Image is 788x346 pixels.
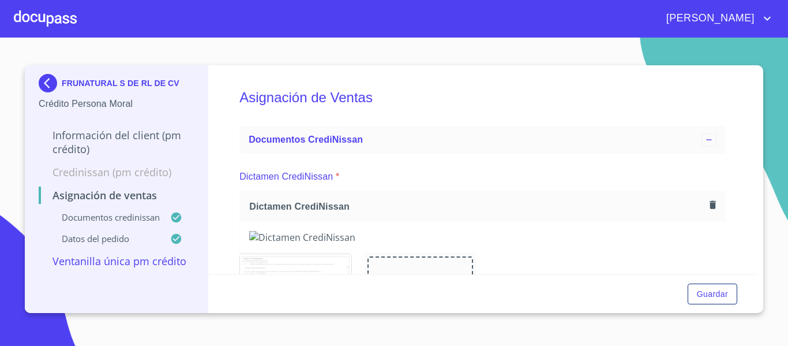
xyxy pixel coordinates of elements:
[658,9,774,28] button: account of current user
[697,287,728,302] span: Guardar
[39,74,194,97] div: FRUNATURAL S DE RL DE CV
[39,165,194,179] p: Credinissan (PM crédito)
[249,135,363,144] span: Documentos CrediNissan
[39,74,62,92] img: Docupass spot blue
[39,128,194,156] p: Información del Client (PM crédito)
[62,79,179,88] p: FRUNATURAL S DE RL DE CV
[658,9,760,28] span: [PERSON_NAME]
[39,254,194,268] p: Ventanilla única PM crédito
[39,97,194,111] p: Crédito Persona Moral
[249,200,705,213] span: Dictamen CrediNissan
[39,211,170,223] p: Documentos CrediNissan
[239,74,726,121] h5: Asignación de Ventas
[239,170,333,184] p: Dictamen CrediNissan
[39,188,194,202] p: Asignación de Ventas
[39,233,170,244] p: Datos del pedido
[239,126,726,154] div: Documentos CrediNissan
[249,231,716,244] img: Dictamen CrediNissan
[688,284,737,305] button: Guardar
